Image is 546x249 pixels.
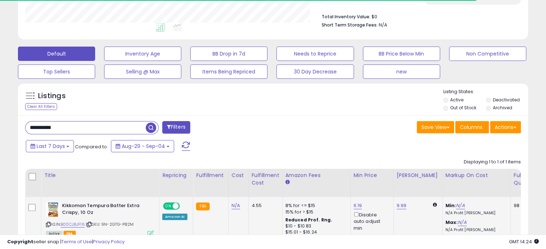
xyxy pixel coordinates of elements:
[18,47,95,61] button: Default
[493,97,519,103] label: Deactivated
[456,202,465,209] a: N/A
[44,172,156,179] div: Title
[179,203,190,209] span: OFF
[190,47,267,61] button: BB Drop in 7d
[26,140,74,152] button: Last 7 Days
[354,172,391,179] div: Min Price
[445,172,508,179] div: Markup on Cost
[61,221,85,228] a: B00CJ8JF16
[354,211,388,231] div: Disable auto adjust min
[37,143,65,150] span: Last 7 Days
[455,121,489,133] button: Columns
[417,121,454,133] button: Save View
[164,203,173,209] span: ON
[285,223,345,229] div: $10 - $10.83
[490,121,521,133] button: Actions
[111,140,174,152] button: Aug-29 - Sep-04
[162,214,187,220] div: Amazon AI
[61,238,92,245] a: Terms of Use
[450,105,476,111] label: Out of Stock
[104,47,181,61] button: Inventory Age
[232,172,246,179] div: Cost
[62,202,149,217] b: Kikkoman Tempura Batter Extra Crispy, 10 Oz
[285,172,347,179] div: Amazon Fees
[322,12,515,20] li: $0
[38,91,66,101] h5: Listings
[285,209,345,215] div: 15% for > $15
[363,64,440,79] button: new
[509,238,539,245] span: 2025-09-12 14:24 GMT
[514,202,536,209] div: 98
[514,172,538,187] div: Fulfillable Quantity
[464,159,521,166] div: Displaying 1 to 1 of 1 items
[397,172,439,179] div: [PERSON_NAME]
[190,64,267,79] button: Items Being Repriced
[46,202,60,217] img: 51oGJUHiRWL._SL40_.jpg
[285,217,332,223] b: Reduced Prof. Rng.
[493,105,512,111] label: Archived
[162,121,190,134] button: Filters
[449,47,526,61] button: Non Competitive
[196,172,225,179] div: Fulfillment
[445,228,505,233] p: N/A Profit [PERSON_NAME]
[285,202,345,209] div: 8% for <= $15
[445,202,456,209] b: Min:
[162,172,190,179] div: Repricing
[232,202,240,209] a: N/A
[18,64,95,79] button: Top Sellers
[7,239,125,245] div: seller snap | |
[450,97,463,103] label: Active
[25,103,57,110] div: Clear All Filters
[276,47,354,61] button: Needs to Reprice
[104,64,181,79] button: Selling @ Max
[252,172,279,187] div: Fulfillment Cost
[93,238,125,245] a: Privacy Policy
[460,124,482,131] span: Columns
[443,88,528,95] p: Listing States:
[379,21,387,28] span: N/A
[445,219,458,226] b: Max:
[276,64,354,79] button: 30 Day Decrease
[252,202,277,209] div: 4.55
[75,143,108,150] span: Compared to:
[458,219,466,226] a: N/A
[122,143,165,150] span: Aug-29 - Sep-04
[445,211,505,216] p: N/A Profit [PERSON_NAME]
[285,179,290,186] small: Amazon Fees.
[46,202,154,236] div: ASIN:
[322,22,378,28] b: Short Term Storage Fees:
[196,202,209,210] small: FBA
[397,202,407,209] a: 9.99
[354,202,362,209] a: 6.19
[322,14,370,20] b: Total Inventory Value:
[442,169,510,197] th: The percentage added to the cost of goods (COGS) that forms the calculator for Min & Max prices.
[363,47,440,61] button: BB Price Below Min
[7,238,33,245] strong: Copyright
[86,221,134,227] span: | SKU: 9N-2G7G-P82M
